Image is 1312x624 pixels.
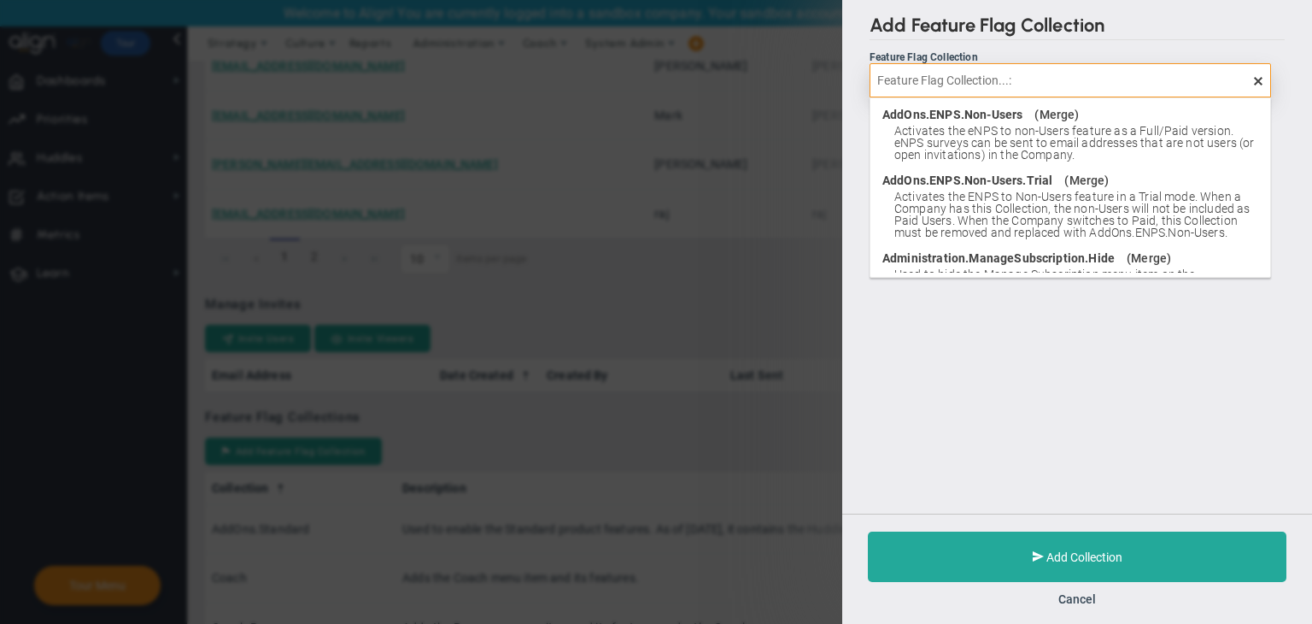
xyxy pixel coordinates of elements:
div: Feature Flag Collection [870,51,1271,63]
span: clear [1271,72,1285,88]
span: Merge [1131,252,1167,264]
span: AddOns.ENPS.Non-Users.Trial [882,174,1052,186]
button: Add Collection [868,532,1286,582]
span: ) [1104,174,1109,186]
span: ( [1034,109,1039,121]
span: ( [1064,174,1069,186]
button: Cancel [1058,592,1096,606]
span: Add Collection [1046,550,1122,564]
span: Used to hide the Manage Subscription menu item on the Administration menu. As of [DATE], this Fea... [894,268,1262,316]
span: ) [1167,252,1171,264]
span: Merge [1069,174,1105,186]
span: Activates the eNPS to non-Users feature as a Full/Paid version. eNPS surveys can be sent to email... [894,125,1262,161]
span: Administration.ManageSubscription.Hide [882,252,1115,264]
span: AddOns.ENPS.Non-Users [882,109,1022,121]
span: Activates the ENPS to Non-Users feature in a Trial mode. When a Company has this Collection, the ... [894,191,1262,238]
h2: Add Feature Flag Collection [870,14,1285,40]
input: Feature Flag Collection...: [870,63,1271,97]
span: Merge [1040,109,1075,121]
span: ) [1075,109,1079,121]
span: ( [1127,252,1131,264]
